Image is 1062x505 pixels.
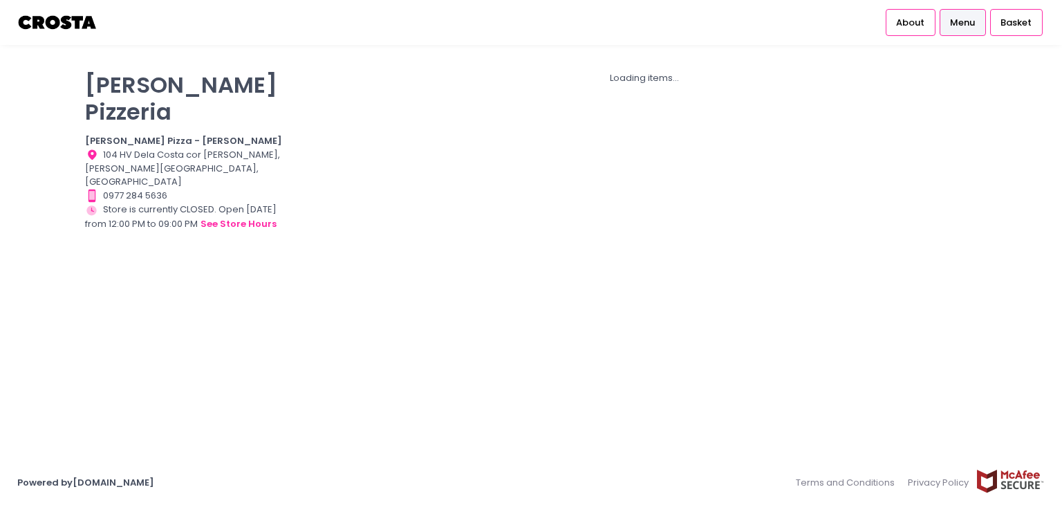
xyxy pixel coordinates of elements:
[1000,16,1032,30] span: Basket
[17,10,98,35] img: logo
[886,9,935,35] a: About
[976,469,1045,493] img: mcafee-secure
[85,148,295,189] div: 104 HV Dela Costa cor [PERSON_NAME], [PERSON_NAME][GEOGRAPHIC_DATA], [GEOGRAPHIC_DATA]
[17,476,154,489] a: Powered by[DOMAIN_NAME]
[796,469,902,496] a: Terms and Conditions
[200,217,277,232] button: see store hours
[85,134,282,147] b: [PERSON_NAME] Pizza - [PERSON_NAME]
[950,16,975,30] span: Menu
[902,469,976,496] a: Privacy Policy
[313,71,977,85] div: Loading items...
[85,189,295,203] div: 0977 284 5636
[85,71,295,125] p: [PERSON_NAME] Pizzeria
[896,16,924,30] span: About
[85,203,295,232] div: Store is currently CLOSED. Open [DATE] from 12:00 PM to 09:00 PM
[940,9,986,35] a: Menu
